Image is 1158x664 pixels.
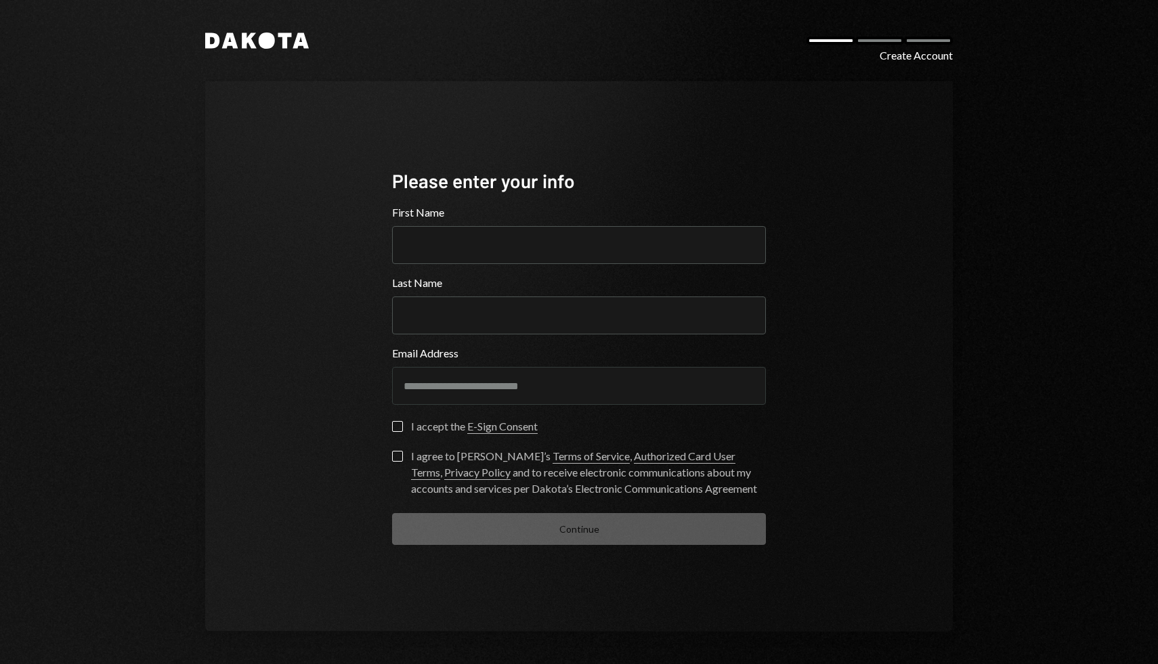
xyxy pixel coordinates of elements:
[467,420,538,434] a: E-Sign Consent
[411,449,735,480] a: Authorized Card User Terms
[392,421,403,432] button: I accept the E-Sign Consent
[392,345,766,361] label: Email Address
[880,47,953,64] div: Create Account
[411,448,766,497] div: I agree to [PERSON_NAME]’s , , and to receive electronic communications about my accounts and ser...
[444,466,511,480] a: Privacy Policy
[553,449,630,464] a: Terms of Service
[392,204,766,221] label: First Name
[392,275,766,291] label: Last Name
[392,168,766,194] div: Please enter your info
[411,418,538,435] div: I accept the
[392,451,403,462] button: I agree to [PERSON_NAME]’s Terms of Service, Authorized Card User Terms, Privacy Policy and to re...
